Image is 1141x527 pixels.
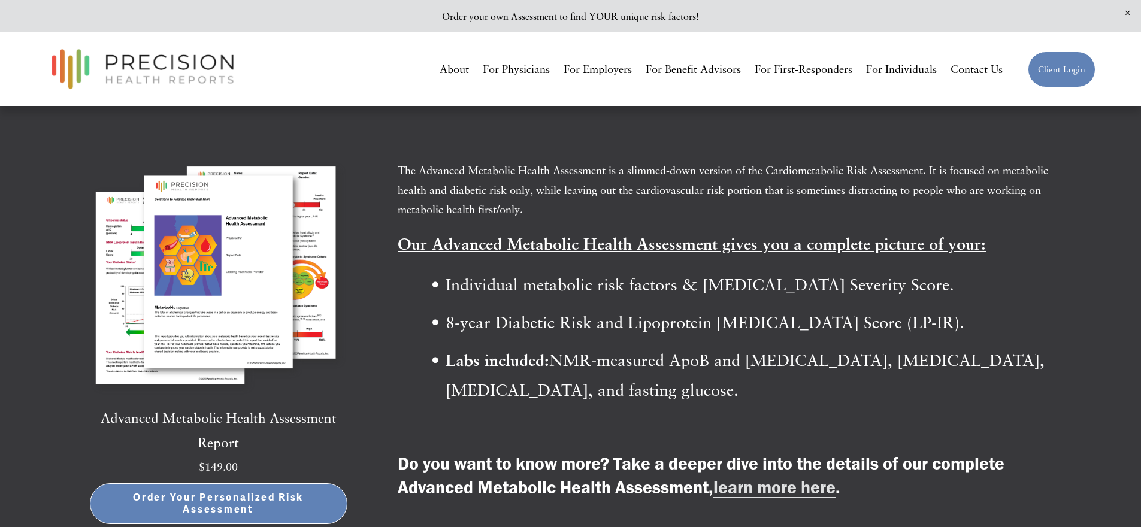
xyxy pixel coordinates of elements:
[836,477,840,498] strong: .
[398,160,1051,220] p: The Advanced Metabolic Health Assessment is a slimmed-down version of the Cardiometabolic Risk As...
[102,492,335,516] span: Order Your Personalized Risk Assessment
[925,374,1141,527] iframe: Chat Widget
[1028,52,1095,87] a: Client Login
[951,59,1003,81] a: Contact Us
[90,160,347,396] img: Advanced Metabolic Health Assessment Report
[90,405,347,455] a: Advanced Metabolic Health Assessment Report
[446,350,549,369] strong: Labs included:
[446,345,1051,404] p: NMR-measured ApoB and [MEDICAL_DATA], [MEDICAL_DATA], [MEDICAL_DATA], and fasting glucose.
[440,59,469,81] a: About
[755,59,852,81] a: For First-Responders
[483,59,550,81] a: For Physicians
[713,477,836,498] a: learn more here
[866,59,937,81] a: For Individuals
[646,59,741,81] a: For Benefit Advisors
[446,269,1051,299] p: Individual metabolic risk factors & [MEDICAL_DATA] Severity Score.
[90,483,347,524] button: Order Your Personalized Risk Assessment
[398,234,986,253] strong: Our Advanced Metabolic Health Assessment gives you a complete picture of your:
[564,59,632,81] a: For Employers
[398,453,1009,498] strong: Do you want to know more? Take a deeper dive into the details of our complete Advanced Metabolic ...
[46,44,240,95] img: Precision Health Reports
[90,457,347,477] div: $149.00
[446,307,1051,337] p: 8-year Diabetic Risk and Lipoprotein [MEDICAL_DATA] Score (LP-IR).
